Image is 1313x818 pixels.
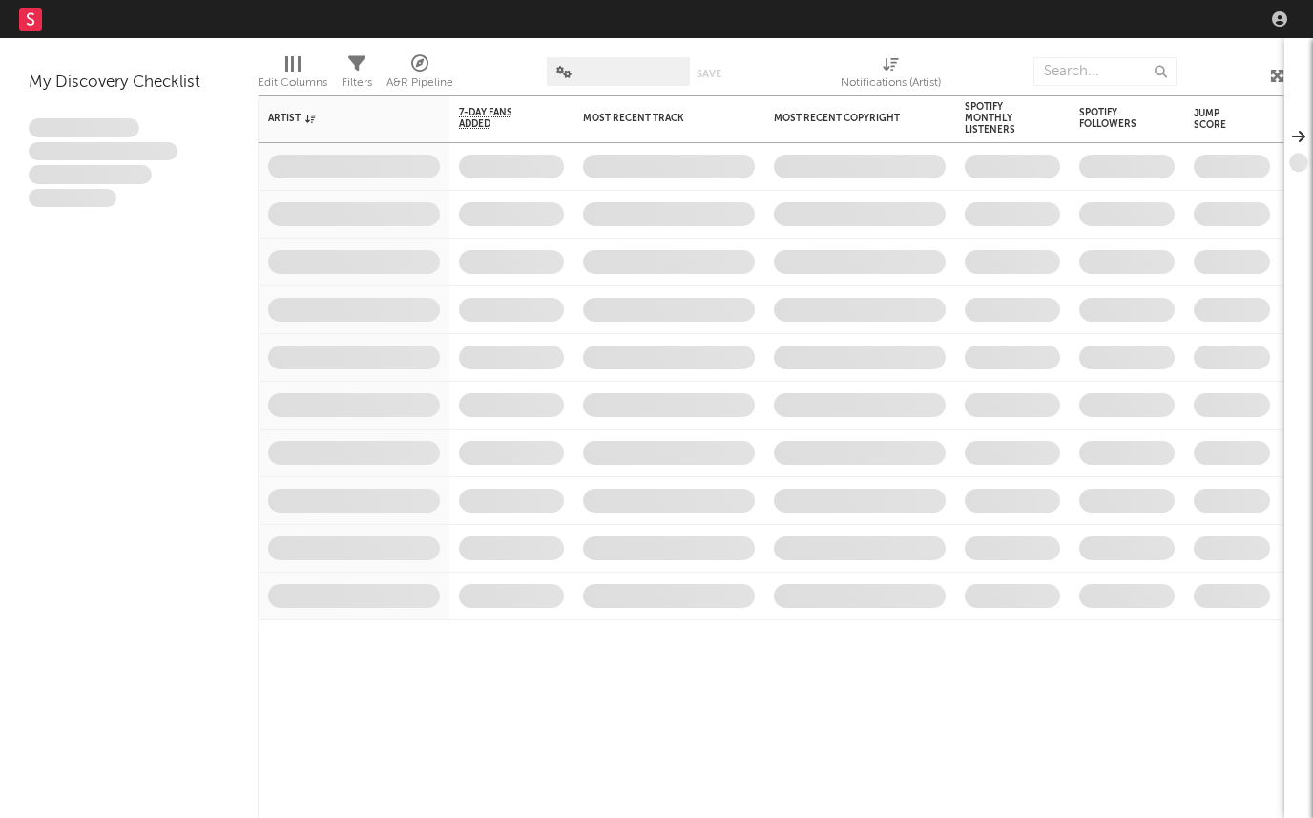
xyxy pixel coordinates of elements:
[29,142,177,161] span: Integer aliquet in purus et
[1033,57,1177,86] input: Search...
[342,72,372,94] div: Filters
[268,113,411,124] div: Artist
[29,118,139,137] span: Lorem ipsum dolor
[29,165,152,184] span: Praesent ac interdum
[386,48,453,103] div: A&R Pipeline
[459,107,535,130] span: 7-Day Fans Added
[1079,107,1146,130] div: Spotify Followers
[386,72,453,94] div: A&R Pipeline
[774,113,917,124] div: Most Recent Copyright
[1194,108,1241,131] div: Jump Score
[342,48,372,103] div: Filters
[29,189,116,208] span: Aliquam viverra
[841,72,941,94] div: Notifications (Artist)
[841,48,941,103] div: Notifications (Artist)
[965,101,1032,136] div: Spotify Monthly Listeners
[258,72,327,94] div: Edit Columns
[29,72,229,94] div: My Discovery Checklist
[258,48,327,103] div: Edit Columns
[583,113,726,124] div: Most Recent Track
[697,69,721,79] button: Save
